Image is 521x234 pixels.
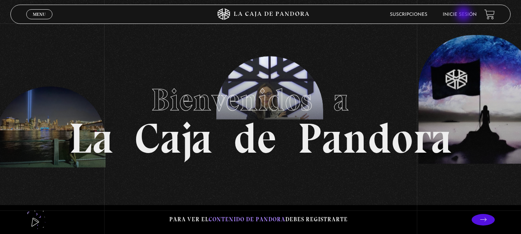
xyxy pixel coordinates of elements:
[30,19,48,24] span: Cerrar
[209,216,285,223] span: contenido de Pandora
[484,9,495,20] a: View your shopping cart
[169,214,348,225] p: Para ver el debes registrarte
[443,12,477,17] a: Inicie sesión
[390,12,427,17] a: Suscripciones
[69,75,452,160] h1: La Caja de Pandora
[33,12,46,17] span: Menu
[151,81,370,118] span: Bienvenidos a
